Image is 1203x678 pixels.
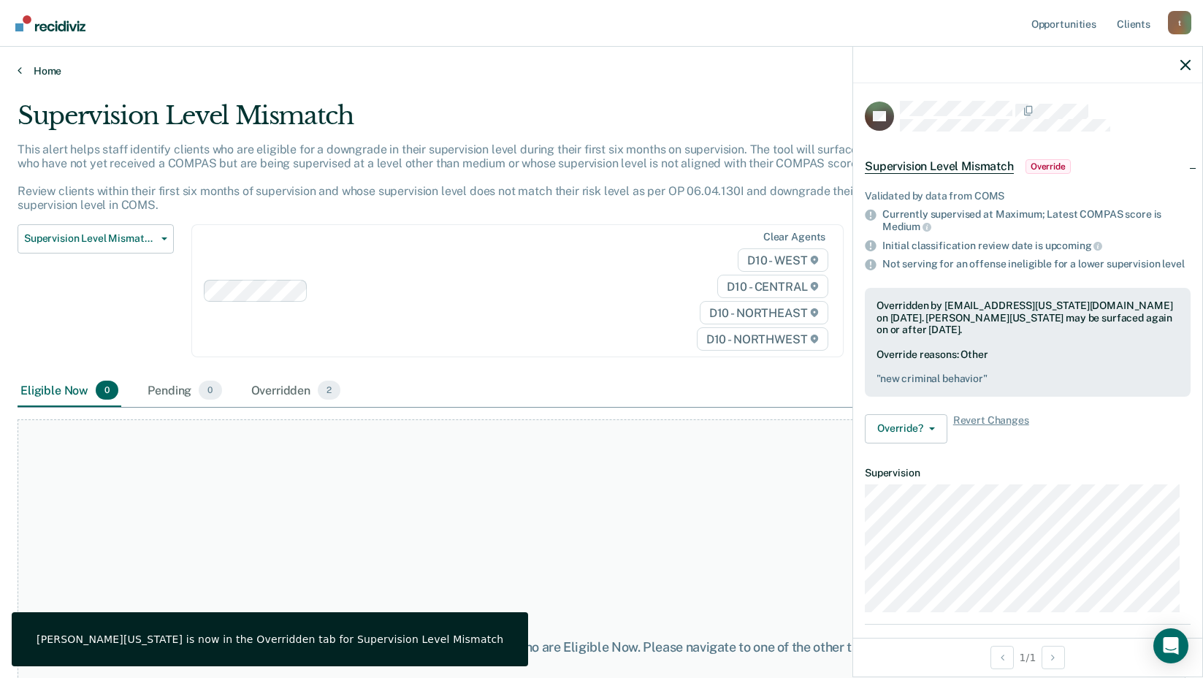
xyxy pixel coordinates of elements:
[882,221,931,232] span: Medium
[248,375,344,407] div: Overridden
[763,231,825,243] div: Clear agents
[853,638,1202,677] div: 1 / 1
[865,190,1191,202] div: Validated by data from COMS
[700,301,828,324] span: D10 - NORTHEAST
[717,275,828,298] span: D10 - CENTRAL
[1153,628,1188,663] div: Open Intercom Messenger
[1168,11,1191,34] button: Profile dropdown button
[18,375,121,407] div: Eligible Now
[738,248,828,272] span: D10 - WEST
[18,64,1185,77] a: Home
[882,239,1191,252] div: Initial classification review date is
[953,414,1029,443] span: Revert Changes
[853,143,1202,190] div: Supervision Level MismatchOverride
[1026,159,1071,174] span: Override
[865,414,947,443] button: Override?
[310,639,893,655] div: At this time, there are no clients who are Eligible Now. Please navigate to one of the other tabs.
[18,142,896,213] p: This alert helps staff identify clients who are eligible for a downgrade in their supervision lev...
[865,467,1191,479] dt: Supervision
[877,300,1179,336] div: Overridden by [EMAIL_ADDRESS][US_STATE][DOMAIN_NAME] on [DATE]. [PERSON_NAME][US_STATE] may be su...
[990,646,1014,669] button: Previous Opportunity
[37,633,503,646] div: [PERSON_NAME][US_STATE] is now in the Overridden tab for Supervision Level Mismatch
[24,232,156,245] span: Supervision Level Mismatch
[877,373,1179,385] pre: " new criminal behavior "
[877,348,1179,385] div: Override reasons: Other
[145,375,224,407] div: Pending
[865,159,1014,174] span: Supervision Level Mismatch
[882,208,1191,233] div: Currently supervised at Maximum; Latest COMPAS score is
[96,381,118,400] span: 0
[1042,646,1065,669] button: Next Opportunity
[1162,258,1184,270] span: level
[697,327,828,351] span: D10 - NORTHWEST
[1168,11,1191,34] div: t
[865,636,1191,649] dt: Milestones
[882,258,1191,270] div: Not serving for an offense ineligible for a lower supervision
[199,381,221,400] span: 0
[318,381,340,400] span: 2
[1045,240,1103,251] span: upcoming
[15,15,85,31] img: Recidiviz
[18,101,920,142] div: Supervision Level Mismatch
